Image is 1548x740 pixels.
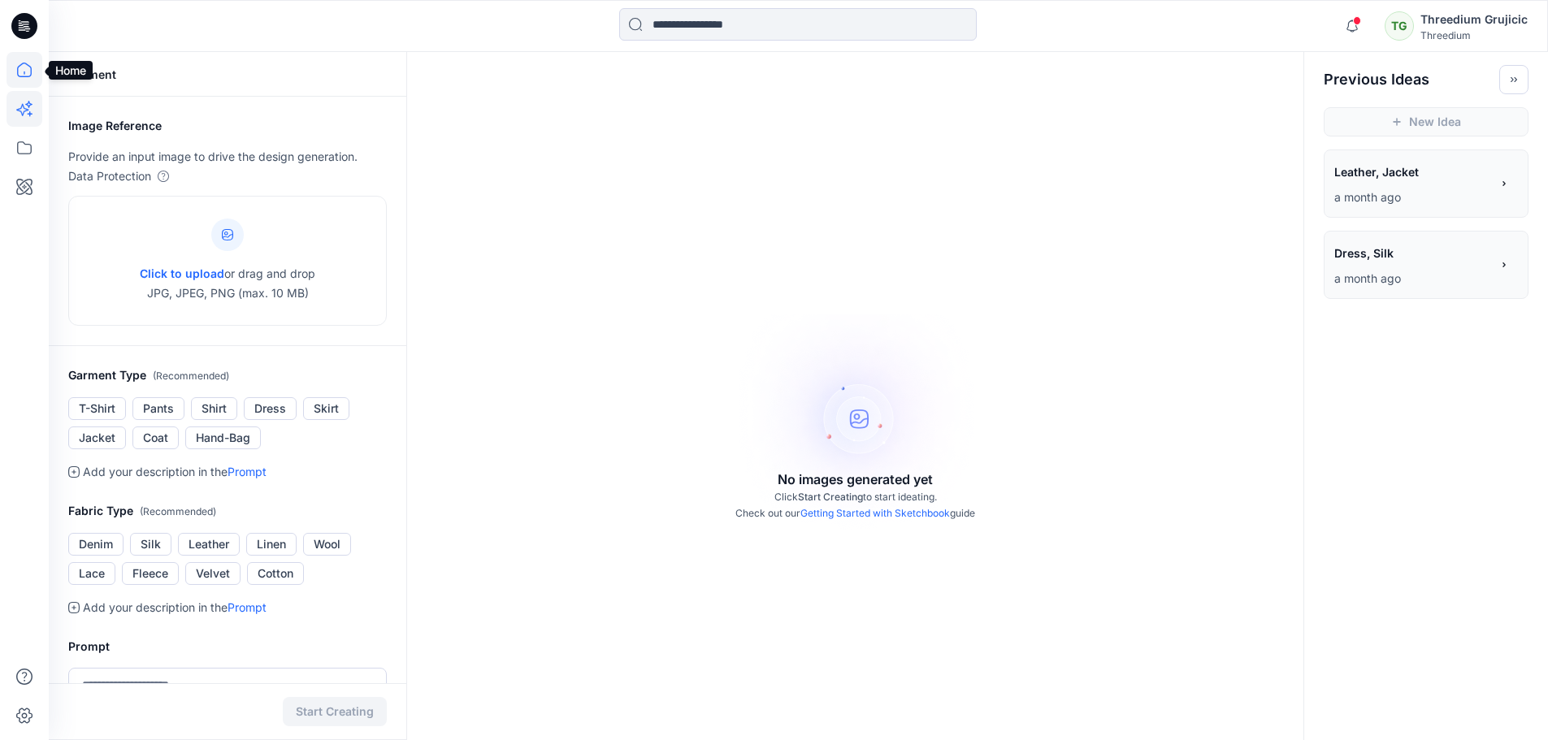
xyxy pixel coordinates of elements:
button: Coat [132,426,179,449]
button: Pants [132,397,184,420]
h2: Prompt [68,637,387,656]
div: TG [1385,11,1414,41]
button: Cotton [247,562,304,585]
a: Getting Started with Sketchbook [800,507,950,519]
p: August 26, 2025 [1334,188,1490,207]
p: or drag and drop JPG, JPEG, PNG (max. 10 MB) [140,264,315,303]
button: T-Shirt [68,397,126,420]
button: Silk [130,533,171,556]
button: Shirt [191,397,237,420]
button: Denim [68,533,124,556]
div: Threedium [1420,29,1528,41]
h2: Fabric Type [68,501,387,521]
a: Prompt [228,465,267,478]
span: Start Creating [798,491,863,503]
span: Leather, Jacket [1334,160,1489,184]
button: Hand-Bag [185,426,261,449]
p: Provide an input image to drive the design generation. [68,147,387,167]
a: Prompt [228,600,267,614]
button: Dress [244,397,297,420]
button: Lace [68,562,115,585]
p: August 26, 2025 [1334,269,1490,288]
h2: Garment Type [68,366,387,386]
span: ( Recommended ) [153,370,229,382]
p: Add your description in the [83,462,267,482]
button: Velvet [185,562,241,585]
h2: Image Reference [68,116,387,136]
p: Add your description in the [83,598,267,617]
p: Data Protection [68,167,151,186]
button: Fleece [122,562,179,585]
h2: Previous Ideas [1324,70,1429,89]
span: Dress, Silk [1334,241,1489,265]
button: Linen [246,533,297,556]
button: Skirt [303,397,349,420]
button: Toggle idea bar [1499,65,1528,94]
button: Leather [178,533,240,556]
p: No images generated yet [778,470,933,489]
p: Click to start ideating. Check out our guide [735,489,975,521]
div: Threedium Grujicic [1420,10,1528,29]
button: Wool [303,533,351,556]
span: ( Recommended ) [140,505,216,517]
span: Click to upload [140,266,224,280]
button: Jacket [68,426,126,449]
